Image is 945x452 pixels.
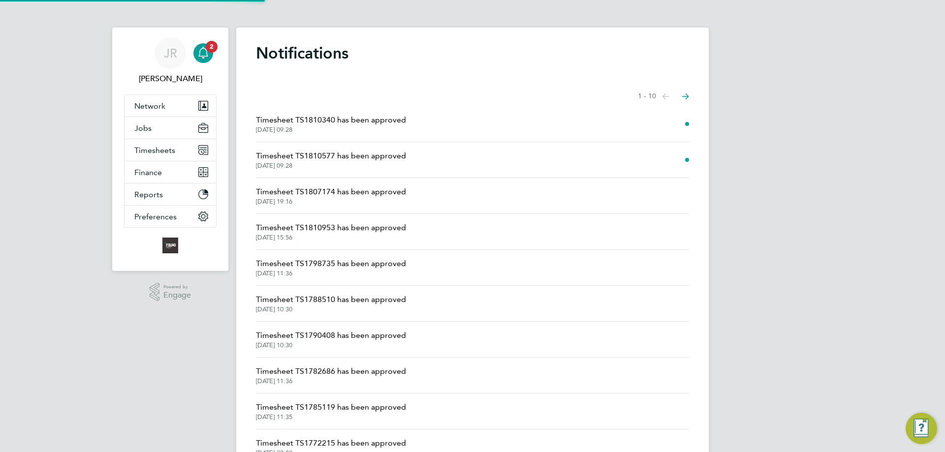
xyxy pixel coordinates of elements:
span: Preferences [134,212,177,221]
span: [DATE] 10:30 [256,305,406,313]
button: Finance [125,161,216,183]
span: Timesheet TS1772215 has been approved [256,437,406,449]
button: Timesheets [125,139,216,161]
a: Timesheet TS1782686 has been approved[DATE] 11:36 [256,365,406,385]
span: Timesheet TS1785119 has been approved [256,401,406,413]
a: Timesheet TS1788510 has been approved[DATE] 10:30 [256,294,406,313]
a: JR[PERSON_NAME] [124,37,217,85]
a: Timesheet TS1807174 has been approved[DATE] 19:16 [256,186,406,206]
span: Timesheet TS1788510 has been approved [256,294,406,305]
span: Timesheet TS1810577 has been approved [256,150,406,162]
a: Timesheet TS1810953 has been approved[DATE] 15:56 [256,222,406,241]
span: [DATE] 19:16 [256,198,406,206]
span: Network [134,101,165,111]
a: Timesheet TS1790408 has been approved[DATE] 10:30 [256,330,406,349]
a: Timesheet TS1798735 has been approved[DATE] 11:36 [256,258,406,277]
a: Timesheet TS1810577 has been approved[DATE] 09:28 [256,150,406,170]
a: Powered byEngage [150,283,191,301]
img: foundtalent-logo-retina.png [162,238,178,253]
a: Timesheet TS1785119 has been approved[DATE] 11:35 [256,401,406,421]
button: Preferences [125,206,216,227]
a: Go to home page [124,238,217,253]
nav: Main navigation [112,28,228,271]
span: [DATE] 11:36 [256,270,406,277]
span: [DATE] 11:35 [256,413,406,421]
button: Jobs [125,117,216,139]
button: Network [125,95,216,117]
h1: Notifications [256,43,689,63]
span: Reports [134,190,163,199]
span: Timesheet TS1782686 has been approved [256,365,406,377]
span: Finance [134,168,162,177]
span: [DATE] 11:36 [256,377,406,385]
span: James Rogers [124,73,217,85]
button: Engage Resource Center [906,413,937,444]
a: 2 [193,37,213,69]
span: [DATE] 09:28 [256,162,406,170]
span: Jobs [134,123,152,133]
span: Timesheet TS1807174 has been approved [256,186,406,198]
span: Timesheet TS1810953 has been approved [256,222,406,234]
button: Reports [125,183,216,205]
a: Timesheet TS1810340 has been approved[DATE] 09:28 [256,114,406,134]
span: [DATE] 15:56 [256,234,406,241]
span: [DATE] 09:28 [256,126,406,134]
span: Engage [163,291,191,300]
span: Timesheets [134,146,175,155]
span: Powered by [163,283,191,291]
span: Timesheet TS1790408 has been approved [256,330,406,341]
span: Timesheet TS1810340 has been approved [256,114,406,126]
span: [DATE] 10:30 [256,341,406,349]
span: 1 - 10 [638,91,656,101]
span: 2 [206,41,218,53]
span: JR [164,47,177,60]
span: Timesheet TS1798735 has been approved [256,258,406,270]
nav: Select page of notifications list [638,87,689,106]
